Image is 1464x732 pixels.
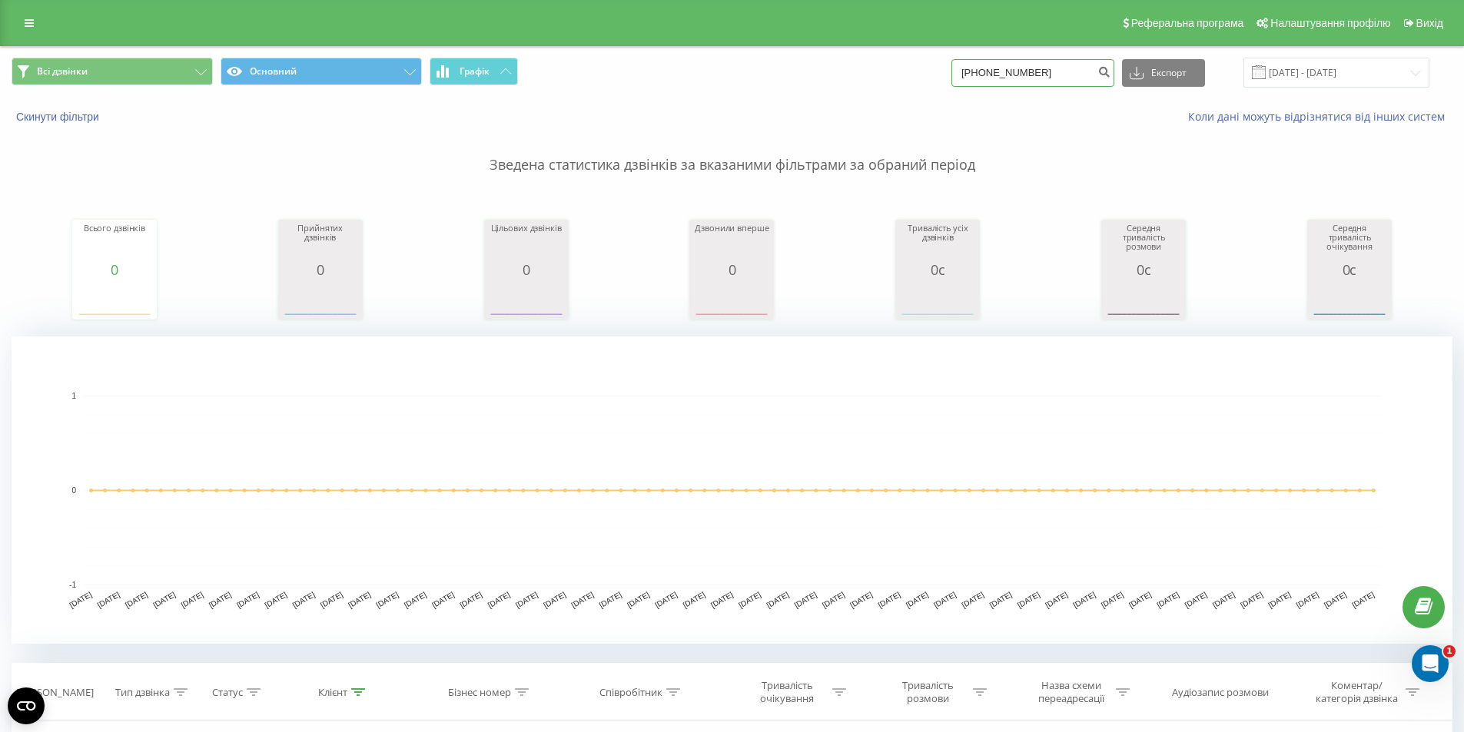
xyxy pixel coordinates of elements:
div: 0 [76,262,153,277]
div: Всього дзвінків [76,224,153,262]
input: Пошук за номером [951,59,1114,87]
text: [DATE] [793,590,818,609]
div: Тип дзвінка [115,686,170,699]
span: Реферальна програма [1131,17,1244,29]
text: [DATE] [68,590,94,609]
text: [DATE] [1211,590,1237,609]
text: [DATE] [821,590,846,609]
div: 0 [693,262,770,277]
svg: A chart. [1311,277,1388,323]
text: [DATE] [430,590,456,609]
text: [DATE] [1350,590,1376,609]
text: [DATE] [1323,590,1348,609]
text: [DATE] [235,590,261,609]
text: [DATE] [1183,590,1209,609]
div: Клієнт [318,686,347,699]
text: [DATE] [403,590,428,609]
text: [DATE] [1267,590,1293,609]
p: Зведена статистика дзвінків за вказаними фільтрами за обраний період [12,124,1452,175]
text: [DATE] [124,590,149,609]
text: [DATE] [1239,590,1264,609]
div: Цільових дзвінків [488,224,565,262]
text: -1 [69,581,76,589]
div: 0с [1311,262,1388,277]
text: [DATE] [319,590,344,609]
text: [DATE] [709,590,735,609]
div: 0 [282,262,359,277]
text: [DATE] [960,590,985,609]
div: Прийнятих дзвінків [282,224,359,262]
text: [DATE] [486,590,512,609]
span: Графік [460,66,490,77]
text: [DATE] [1044,590,1069,609]
text: [DATE] [737,590,762,609]
text: [DATE] [514,590,539,609]
div: Назва схеми переадресації [1030,679,1112,705]
text: [DATE] [1016,590,1041,609]
button: Всі дзвінки [12,58,213,85]
text: [DATE] [877,590,902,609]
button: Графік [430,58,518,85]
text: [DATE] [1072,590,1097,609]
text: [DATE] [682,590,707,609]
div: Бізнес номер [448,686,511,699]
text: [DATE] [932,590,958,609]
text: [DATE] [96,590,121,609]
svg: A chart. [488,277,565,323]
text: [DATE] [905,590,930,609]
div: Аудіозапис розмови [1172,686,1269,699]
text: [DATE] [347,590,372,609]
div: Статус [212,686,243,699]
text: [DATE] [264,590,289,609]
text: [DATE] [151,590,177,609]
svg: A chart. [12,336,1452,644]
div: Середня тривалість розмови [1105,224,1182,262]
span: Налаштування профілю [1270,17,1390,29]
span: 1 [1443,645,1456,657]
text: [DATE] [598,590,623,609]
text: [DATE] [1100,590,1125,609]
text: [DATE] [180,590,205,609]
svg: A chart. [1105,277,1182,323]
button: Скинути фільтри [12,110,107,124]
div: Дзвонили вперше [693,224,770,262]
div: 0 [488,262,565,277]
svg: A chart. [282,277,359,323]
text: [DATE] [375,590,400,609]
text: [DATE] [1127,590,1153,609]
div: Коментар/категорія дзвінка [1312,679,1402,705]
span: Вихід [1416,17,1443,29]
text: [DATE] [848,590,874,609]
text: [DATE] [458,590,483,609]
div: Тривалість усіх дзвінків [899,224,976,262]
text: [DATE] [988,590,1014,609]
text: [DATE] [1295,590,1320,609]
div: Співробітник [599,686,662,699]
div: [PERSON_NAME] [16,686,94,699]
text: [DATE] [291,590,317,609]
span: Всі дзвінки [37,65,88,78]
text: [DATE] [1155,590,1180,609]
text: [DATE] [765,590,791,609]
text: [DATE] [570,590,596,609]
button: Open CMP widget [8,687,45,724]
svg: A chart. [76,277,153,323]
iframe: Intercom live chat [1412,645,1449,682]
div: Тривалість очікування [746,679,828,705]
text: 1 [71,392,76,400]
svg: A chart. [693,277,770,323]
svg: A chart. [899,277,976,323]
button: Основний [221,58,422,85]
text: [DATE] [653,590,679,609]
div: Тривалість розмови [887,679,969,705]
text: [DATE] [542,590,567,609]
div: 0с [899,262,976,277]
